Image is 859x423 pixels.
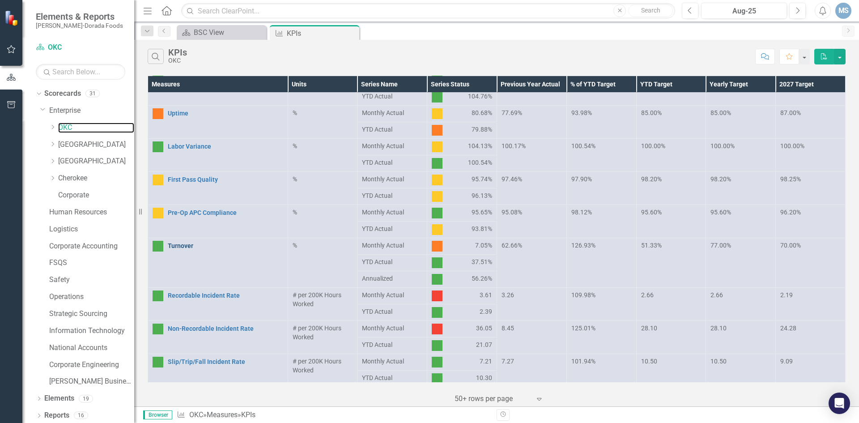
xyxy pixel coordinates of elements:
span: 101.94% [571,358,595,365]
span: 7.21 [480,357,492,367]
span: 98.12% [571,209,592,216]
span: YTD Actual [362,158,422,167]
span: 97.90% [571,175,592,183]
span: # per 200K Hours Worked [293,358,341,374]
button: MS [835,3,851,19]
a: FSQS [49,258,134,268]
a: Corporate Accounting [49,241,134,252]
a: Operations [49,292,134,302]
span: # per 200K Hours Worked [293,291,341,308]
div: KPIs [168,47,187,57]
span: Monthly Actual [362,208,422,217]
span: 109.98% [571,291,595,299]
div: 31 [85,90,100,98]
span: % [293,175,297,183]
span: 96.13% [472,191,492,202]
a: BSC View [179,27,264,38]
span: 93.98% [571,109,592,116]
span: 77.69% [502,109,522,116]
img: Above Target [153,324,163,334]
span: 100.00% [710,142,735,150]
img: Caution [153,175,163,185]
span: 28.10 [710,325,727,332]
span: 98.20% [710,175,731,183]
span: 87.00% [780,109,801,116]
div: OKC [168,57,187,64]
img: Caution [153,208,163,218]
span: 93.81% [472,224,492,235]
div: » » [177,410,490,420]
span: 95.08% [502,209,522,216]
span: YTD Actual [362,257,422,266]
span: % [293,142,297,150]
a: [GEOGRAPHIC_DATA] [58,156,134,167]
span: 80.68% [472,108,492,119]
button: Aug-25 [701,3,787,19]
div: 16 [74,412,88,419]
a: Corporate Engineering [49,360,134,370]
input: Search ClearPoint... [181,3,675,19]
span: Search [641,7,660,14]
span: 100.00% [780,142,804,150]
span: 7.05% [475,241,492,252]
span: 37.51% [472,257,492,268]
span: 97.46% [502,175,522,183]
span: Monthly Actual [362,291,422,299]
img: Above Target [432,257,442,268]
a: [PERSON_NAME] Business Unit [49,376,134,387]
span: % [293,209,297,216]
a: Turnover [168,243,283,249]
img: Above Target [432,274,442,285]
a: Elements [44,393,74,404]
span: 85.00% [641,109,662,116]
span: Monthly Actual [362,241,422,250]
img: Above Target [432,208,442,218]
span: 100.17% [502,142,526,150]
span: 10.50 [641,358,657,365]
a: Measures [207,410,238,419]
a: Corporate [58,190,134,201]
div: Open Intercom Messenger [829,393,850,414]
span: 70.00% [780,242,801,249]
span: 98.25% [780,175,801,183]
a: Scorecards [44,89,81,99]
a: OKC [189,410,203,419]
span: 7.27 [502,358,514,365]
small: [PERSON_NAME]-Dorada Foods [36,22,123,29]
span: 125.01% [571,325,595,332]
a: Information Technology [49,326,134,336]
div: KPIs [241,410,255,419]
span: 95.65% [472,208,492,218]
span: 9.09 [780,358,793,365]
span: Monthly Actual [362,357,422,366]
span: # per 200K Hours Worked [293,325,341,341]
span: YTD Actual [362,373,422,382]
span: 28.10 [641,325,657,332]
a: OKC [36,43,125,53]
span: 10.50 [710,358,727,365]
span: 24.28 [780,325,796,332]
a: National Accounts [49,343,134,353]
a: Logistics [49,224,134,235]
img: Above Target [153,241,163,252]
a: Strategic Sourcing [49,309,134,319]
span: Elements & Reports [36,11,123,22]
a: Recordable Incident Rate [168,292,283,299]
span: % [293,242,297,249]
span: 8.45 [502,325,514,332]
div: KPIs [287,28,357,39]
a: Cherokee [58,173,134,184]
span: Annualized [362,274,422,283]
img: Above Target [153,357,163,367]
a: Non-Recordable Incident Rate [168,325,283,332]
div: 19 [79,395,93,402]
span: 2.19 [780,291,793,299]
span: % [293,109,297,116]
span: 95.60% [641,209,662,216]
span: 79.88% [472,125,492,136]
img: Below Plan [432,324,442,334]
a: Uptime [168,110,283,117]
img: Below Plan [432,291,442,301]
a: [GEOGRAPHIC_DATA] [58,140,134,150]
